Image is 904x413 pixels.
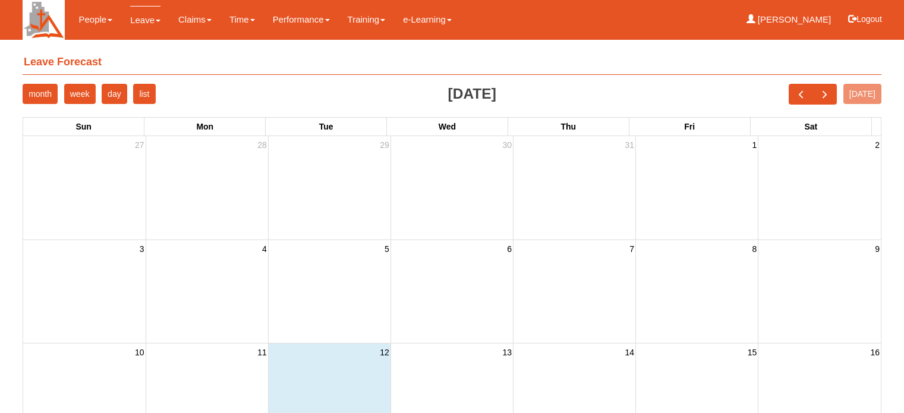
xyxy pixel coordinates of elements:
a: People [78,6,112,33]
a: Claims [178,6,212,33]
span: Sat [804,122,817,131]
a: Leave [130,6,160,34]
a: Time [229,6,255,33]
span: 16 [869,345,881,360]
span: 14 [624,345,636,360]
span: 5 [383,242,390,256]
span: Wed [439,122,456,131]
button: list [133,84,155,104]
h4: Leave Forecast [23,51,881,75]
button: Logout [840,5,890,33]
span: Fri [684,122,695,131]
button: [DATE] [843,84,881,104]
span: 28 [256,138,268,152]
span: 7 [628,242,635,256]
span: 29 [379,138,390,152]
span: 27 [134,138,146,152]
a: Performance [273,6,330,33]
a: Training [348,6,386,33]
span: 3 [138,242,146,256]
button: prev [789,84,813,105]
button: month [23,84,58,104]
h2: [DATE] [448,86,496,102]
span: Thu [561,122,577,131]
span: 8 [751,242,758,256]
span: 2 [874,138,881,152]
span: 9 [874,242,881,256]
span: 11 [256,345,268,360]
span: 10 [134,345,146,360]
span: 31 [624,138,636,152]
button: week [64,84,96,104]
span: 1 [751,138,758,152]
button: next [812,84,837,105]
a: [PERSON_NAME] [746,6,831,33]
span: 15 [746,345,758,360]
span: 4 [261,242,268,256]
span: Tue [319,122,333,131]
a: e-Learning [403,6,452,33]
button: day [102,84,127,104]
span: Sun [75,122,91,131]
span: 6 [506,242,513,256]
span: 13 [501,345,513,360]
span: 12 [379,345,390,360]
span: Mon [196,122,213,131]
span: 30 [501,138,513,152]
